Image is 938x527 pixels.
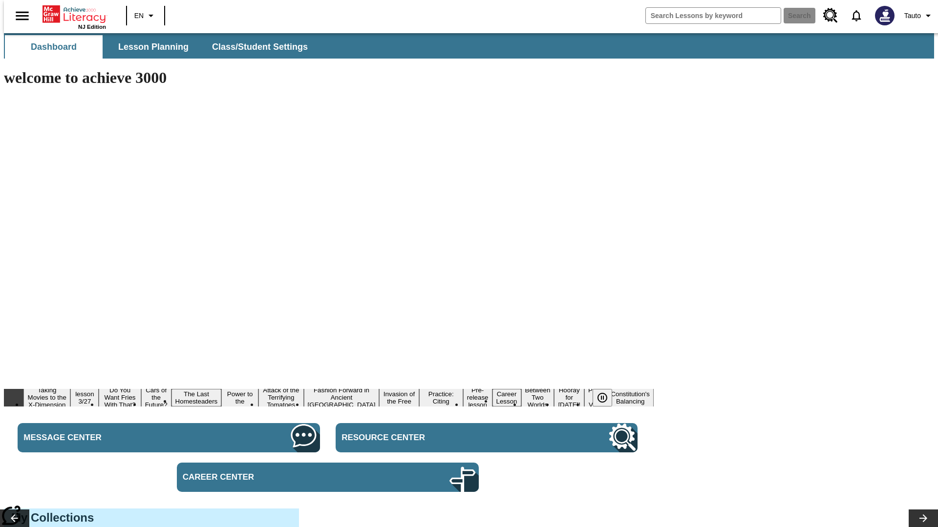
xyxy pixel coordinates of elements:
a: Notifications [844,3,869,28]
span: EN [134,11,144,21]
button: Lesson Planning [105,35,202,59]
button: Slide 9 The Invasion of the Free CD [379,382,419,414]
button: Slide 12 Career Lesson [492,389,521,406]
button: Profile/Settings [900,7,938,24]
span: Resource Center [341,433,525,443]
a: Message Center [18,423,320,452]
button: Pause [593,389,612,406]
button: Lesson carousel, Next [909,509,938,527]
div: SubNavbar [4,33,934,59]
button: Slide 15 Point of View [584,385,607,410]
button: Dashboard [5,35,103,59]
span: Tauto [904,11,921,21]
button: Select a new avatar [869,3,900,28]
button: Slide 6 Solar Power to the People [221,382,258,414]
img: Avatar [875,6,895,25]
button: Slide 13 Between Two Worlds [521,385,554,410]
a: Resource Center, Will open in new tab [336,423,638,452]
button: Slide 7 Attack of the Terrifying Tomatoes [258,385,304,410]
div: Home [43,3,106,30]
button: Slide 10 Mixed Practice: Citing Evidence [419,382,463,414]
input: search field [646,8,781,23]
button: Slide 1 Taking Movies to the X-Dimension [23,385,70,410]
button: Class/Student Settings [204,35,316,59]
button: Slide 16 The Constitution's Balancing Act [607,382,654,414]
button: Slide 5 The Last Homesteaders [171,389,222,406]
span: NJ Edition [78,24,106,30]
a: Career Center [177,463,479,492]
button: Language: EN, Select a language [130,7,161,24]
div: SubNavbar [4,35,317,59]
span: Message Center [23,433,207,443]
button: Slide 8 Fashion Forward in Ancient Rome [304,385,380,410]
div: Pause [593,389,622,406]
button: Slide 4 Cars of the Future? [141,385,171,410]
h1: welcome to achieve 3000 [4,69,654,87]
button: Slide 14 Hooray for Constitution Day! [554,385,584,410]
button: Slide 3 Do You Want Fries With That? [99,385,141,410]
button: Slide 11 Pre-release lesson [463,385,492,410]
a: Home [43,4,106,24]
button: Open side menu [8,1,37,30]
button: Slide 2 Test lesson 3/27 en [70,382,99,414]
a: Resource Center, Will open in new tab [817,2,844,29]
span: Career Center [183,472,366,482]
h3: My Collections [11,511,292,525]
